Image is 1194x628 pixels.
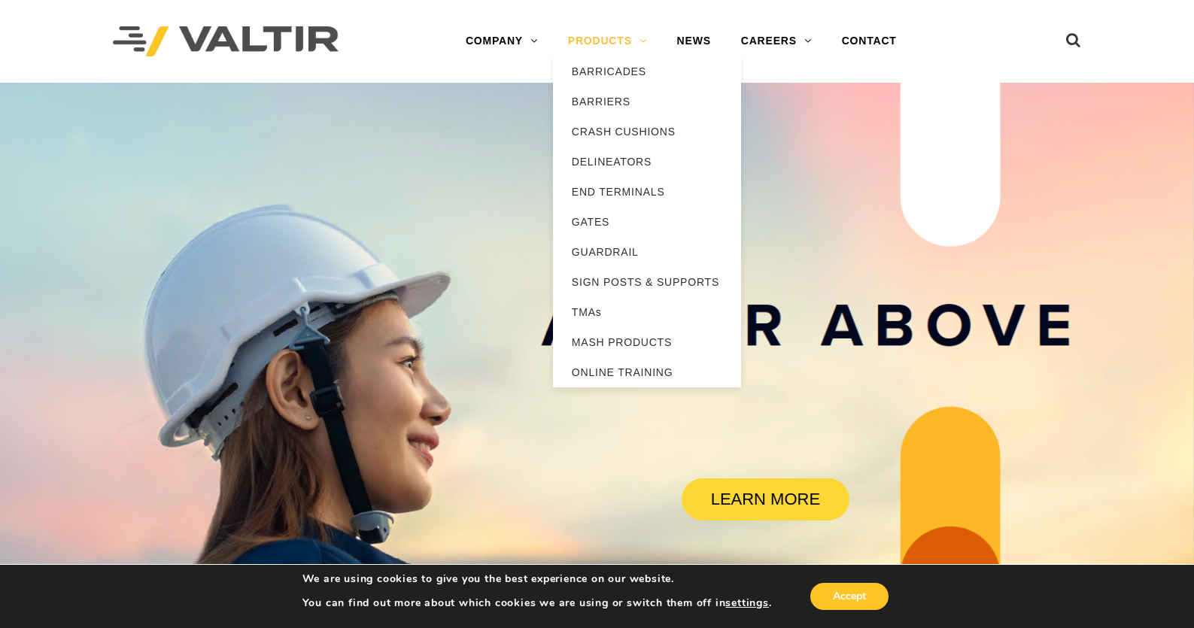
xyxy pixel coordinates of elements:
img: Valtir [113,26,339,57]
p: We are using cookies to give you the best experience on our website. [302,572,772,586]
a: DELINEATORS [553,147,741,177]
button: settings [725,596,768,610]
a: LEARN MORE [682,478,850,520]
a: TMAs [553,297,741,327]
a: NEWS [662,26,726,56]
a: COMPANY [451,26,553,56]
a: MASH PRODUCTS [553,327,741,357]
p: You can find out more about which cookies we are using or switch them off in . [302,596,772,610]
a: GATES [553,207,741,237]
a: ONLINE TRAINING [553,357,741,387]
a: GUARDRAIL [553,237,741,267]
a: CAREERS [726,26,827,56]
a: BARRIERS [553,86,741,117]
a: CRASH CUSHIONS [553,117,741,147]
a: END TERMINALS [553,177,741,207]
a: CONTACT [827,26,912,56]
a: BARRICADES [553,56,741,86]
button: Accept [810,583,889,610]
a: PRODUCTS [553,26,662,56]
a: SIGN POSTS & SUPPORTS [553,267,741,297]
